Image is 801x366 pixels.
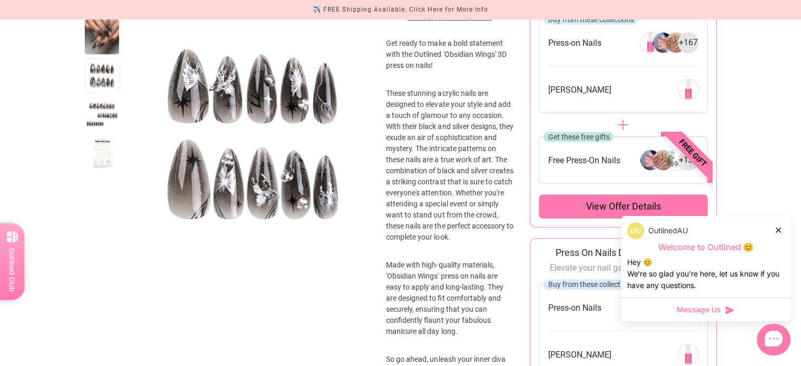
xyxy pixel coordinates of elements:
[586,200,660,213] span: View offer details
[640,32,661,53] img: 266304946256-0
[646,106,740,200] span: Free gift
[548,349,611,360] span: [PERSON_NAME]
[548,37,601,48] span: Press-on Nails
[386,88,513,260] p: These stunning acrylic nails are designed to elevate your style and add a touch of glamour to any...
[386,260,513,354] p: Made with high-quality materials, 'Obsidian Wings' press on nails are easy to apply and long-last...
[679,37,698,48] span: + 167
[550,263,697,273] span: Elevate your nail game with ease! 💅✨
[548,155,620,166] span: Free Press-On Nails
[678,79,699,100] img: 269291651152-0
[136,19,369,253] img: Obsidian Wings - Press On Nails
[648,225,688,236] p: OutlinedAU
[548,84,611,95] span: [PERSON_NAME]
[677,304,721,315] span: Message Us
[627,256,784,291] div: Hey 😊 We‘re so glad you’re here, let us know if you have any questions.
[665,32,686,53] img: 266304946256-2
[652,32,674,53] img: 266304946256-1
[627,242,784,253] p: Welcome to Outlined 😊
[386,38,513,88] p: Get ready to make a bold statement with the Outlined 'Obsidian Wings' 3D press on nails!
[678,344,699,365] img: 269291651152-0
[627,222,644,239] img: data:image/png;base64,iVBORw0KGgoAAAANSUhEUgAAACQAAAAkCAYAAADhAJiYAAACJklEQVR4AexUO28TQRice/mFQxI...
[313,4,488,15] div: ✈️ FREE Shipping Available. Click Here for More Info
[548,280,634,289] span: Buy from these collections
[548,133,609,141] span: Get these free gifts
[548,302,601,313] span: Press-on Nails
[136,19,369,253] modal-trigger: Enlarge product image
[555,247,691,258] span: Press On Nails Deluxe Starter Kit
